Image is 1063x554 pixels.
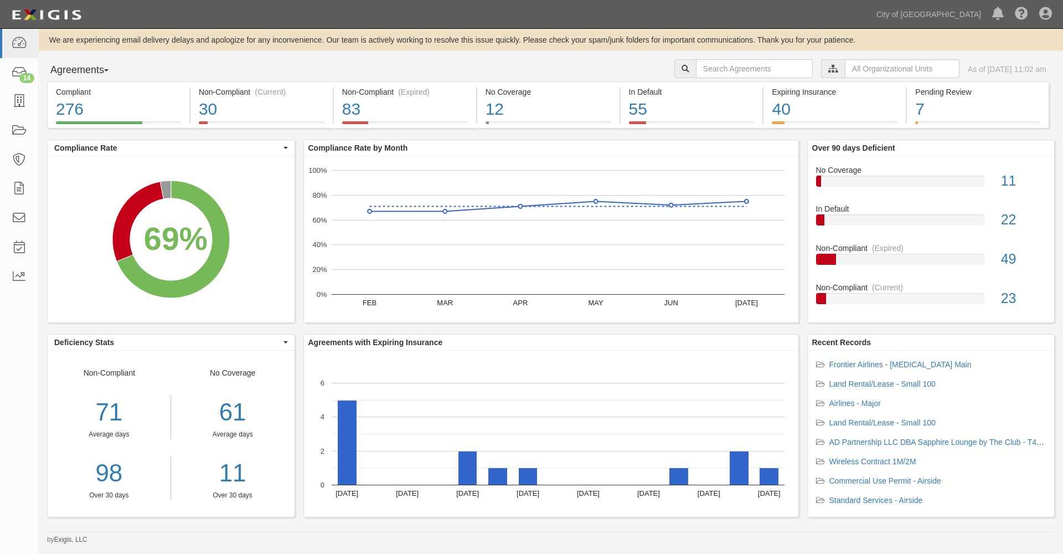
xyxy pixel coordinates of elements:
[829,399,881,408] a: Airlines - Major
[199,98,324,121] div: 30
[588,299,603,307] text: MAY
[993,210,1054,230] div: 22
[362,299,376,307] text: FEB
[179,430,286,439] div: Average days
[437,299,453,307] text: MAR
[179,491,286,500] div: Over 30 days
[47,121,189,130] a: Compliant276
[872,282,903,293] div: (Current)
[763,121,906,130] a: Expiring Insurance40
[8,5,85,25] img: logo-5460c22ac91f19d4615b14bd174203de0afe785f0fc80cf4dbbc73dc1793850b.png
[190,121,333,130] a: Non-Compliant(Current)30
[56,98,181,121] div: 276
[398,86,430,98] div: (Expired)
[968,64,1046,75] div: As of [DATE] 11:02 am
[334,121,476,130] a: Non-Compliant(Expired)83
[812,143,895,152] b: Over 90 days Deficient
[308,143,408,152] b: Compliance Rate by Month
[829,438,1055,447] a: AD Partnership LLC DBA Sapphire Lounge by The Club - T4 Rent
[993,289,1054,309] div: 23
[808,203,1055,214] div: In Default
[342,98,468,121] div: 83
[629,86,755,98] div: In Default
[320,447,324,455] text: 2
[907,121,1049,130] a: Pending Review7
[829,457,916,466] a: Wireless Contract 1M/2M
[144,216,208,261] div: 69%
[48,395,171,430] div: 71
[735,299,757,307] text: [DATE]
[808,243,1055,254] div: Non-Compliant
[993,171,1054,191] div: 11
[312,216,327,224] text: 60%
[316,290,327,299] text: 0%
[179,456,286,491] a: 11
[845,59,959,78] input: All Organizational Units
[1015,8,1028,21] i: Help Center - Complianz
[396,489,419,497] text: [DATE]
[48,456,171,491] div: 98
[56,86,181,98] div: Compliant
[47,535,87,545] small: by
[39,34,1063,45] div: We are experiencing email delivery delays and apologize for any inconvenience. Our team is active...
[19,73,34,83] div: 14
[47,59,130,81] button: Agreements
[697,489,720,497] text: [DATE]
[308,338,443,347] b: Agreements with Expiring Insurance
[48,367,171,500] div: Non-Compliant
[54,142,281,153] span: Compliance Rate
[829,379,936,388] a: Land Rental/Lease - Small 100
[637,489,659,497] text: [DATE]
[915,98,1040,121] div: 7
[312,265,327,274] text: 20%
[312,240,327,249] text: 40%
[757,489,780,497] text: [DATE]
[48,156,295,322] svg: A chart.
[772,86,897,98] div: Expiring Insurance
[513,299,528,307] text: APR
[629,98,755,121] div: 55
[772,98,897,121] div: 40
[48,491,171,500] div: Over 30 days
[179,395,286,430] div: 61
[871,3,987,25] a: City of [GEOGRAPHIC_DATA]
[320,379,324,387] text: 6
[816,203,1046,243] a: In Default22
[199,86,324,98] div: Non-Compliant (Current)
[304,351,798,517] svg: A chart.
[829,476,941,485] a: Commercial Use Permit - Airside
[48,430,171,439] div: Average days
[477,121,620,130] a: No Coverage12
[48,140,295,156] button: Compliance Rate
[915,86,1040,98] div: Pending Review
[304,156,798,322] svg: A chart.
[993,249,1054,269] div: 49
[808,165,1055,176] div: No Coverage
[48,335,295,350] button: Deficiency Stats
[816,165,1046,204] a: No Coverage11
[517,489,539,497] text: [DATE]
[829,496,923,505] a: Standard Services - Airside
[486,98,611,121] div: 12
[312,191,327,199] text: 80%
[812,338,871,347] b: Recent Records
[255,86,286,98] div: (Current)
[808,282,1055,293] div: Non-Compliant
[171,367,295,500] div: No Coverage
[621,121,763,130] a: In Default55
[829,360,972,369] a: Frontier Airlines - [MEDICAL_DATA] Main
[54,536,87,543] a: Exigis, LLC
[320,413,324,421] text: 4
[816,243,1046,282] a: Non-Compliant(Expired)49
[816,282,1046,313] a: Non-Compliant(Current)23
[872,243,904,254] div: (Expired)
[486,86,611,98] div: No Coverage
[342,86,468,98] div: Non-Compliant (Expired)
[664,299,678,307] text: JUN
[308,166,327,175] text: 100%
[829,418,936,427] a: Land Rental/Lease - Small 100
